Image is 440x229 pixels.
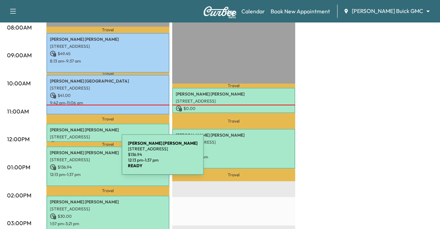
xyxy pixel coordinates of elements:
[50,157,166,163] p: [STREET_ADDRESS]
[50,58,166,64] p: 8:13 am - 9:37 am
[50,92,166,99] p: $ 41.00
[50,199,166,205] p: [PERSON_NAME] [PERSON_NAME]
[50,221,166,227] p: 1:57 pm - 3:21 pm
[7,191,31,199] p: 02:00PM
[7,135,30,143] p: 12:00PM
[46,73,169,75] p: Travel
[50,78,166,84] p: [PERSON_NAME] [GEOGRAPHIC_DATA]
[172,169,295,181] p: Travel
[352,7,423,15] span: [PERSON_NAME] Buick GMC
[172,113,295,129] p: Travel
[128,163,142,168] b: READY
[7,219,31,227] p: 03:00PM
[176,132,292,138] p: [PERSON_NAME] [PERSON_NAME]
[7,23,32,32] p: 08:00AM
[128,146,198,152] p: [STREET_ADDRESS]
[7,51,32,59] p: 09:00AM
[7,79,31,87] p: 10:00AM
[176,154,292,160] p: 11:36 am - 1:00 pm
[7,107,29,116] p: 11:00AM
[50,127,166,133] p: [PERSON_NAME] [PERSON_NAME]
[50,51,166,57] p: $ 49.45
[176,91,292,97] p: [PERSON_NAME] [PERSON_NAME]
[128,157,198,163] p: 12:13 pm - 1:37 pm
[7,163,30,171] p: 01:00PM
[50,44,166,49] p: [STREET_ADDRESS]
[176,146,292,153] p: $ 115.95
[50,150,166,156] p: [PERSON_NAME] [PERSON_NAME]
[172,84,295,88] p: Travel
[50,85,166,91] p: [STREET_ADDRESS]
[241,7,265,15] a: Calendar
[46,142,169,146] p: Travel
[50,164,166,170] p: $ 136.94
[50,134,166,140] p: [STREET_ADDRESS]
[46,186,169,196] p: Travel
[50,172,166,177] p: 12:13 pm - 1:37 pm
[228,14,236,20] div: Beta
[203,6,237,16] img: Curbee Logo
[128,140,198,146] b: [PERSON_NAME] [PERSON_NAME]
[176,105,292,112] p: $ 0.00
[50,141,166,148] p: $ 30.00
[128,152,198,157] p: $ 136.94
[46,27,169,33] p: Travel
[271,7,330,15] a: Book New Appointment
[176,98,292,104] p: [STREET_ADDRESS]
[50,213,166,220] p: $ 30.00
[225,7,236,15] a: MapBeta
[50,206,166,212] p: [STREET_ADDRESS]
[46,115,169,124] p: Travel
[176,139,292,145] p: [STREET_ADDRESS]
[50,100,166,106] p: 9:42 am - 11:06 am
[50,37,166,42] p: [PERSON_NAME] [PERSON_NAME]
